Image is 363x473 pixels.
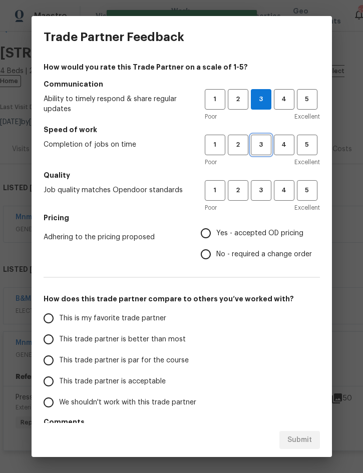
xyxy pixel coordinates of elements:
[59,355,189,366] span: This trade partner is par for the course
[205,112,217,122] span: Poor
[205,157,217,167] span: Poor
[298,139,316,151] span: 5
[251,89,271,110] button: 3
[205,89,225,110] button: 1
[274,135,294,155] button: 4
[251,94,271,105] span: 3
[251,180,271,201] button: 3
[294,112,320,122] span: Excellent
[294,203,320,213] span: Excellent
[44,30,184,44] h3: Trade Partner Feedback
[275,94,293,105] span: 4
[275,139,293,151] span: 4
[44,170,320,180] h5: Quality
[201,223,320,265] div: Pricing
[206,139,224,151] span: 1
[228,180,248,201] button: 2
[44,62,320,72] h4: How would you rate this Trade Partner on a scale of 1-5?
[252,139,270,151] span: 3
[251,135,271,155] button: 3
[44,79,320,89] h5: Communication
[228,89,248,110] button: 2
[44,294,320,304] h5: How does this trade partner compare to others you’ve worked with?
[206,185,224,196] span: 1
[216,249,312,260] span: No - required a change order
[205,180,225,201] button: 1
[205,135,225,155] button: 1
[229,139,247,151] span: 2
[298,185,316,196] span: 5
[274,89,294,110] button: 4
[274,180,294,201] button: 4
[44,185,189,195] span: Job quality matches Opendoor standards
[59,376,166,387] span: This trade partner is acceptable
[44,232,185,242] span: Adhering to the pricing proposed
[59,397,196,408] span: We shouldn't work with this trade partner
[297,89,317,110] button: 5
[252,185,270,196] span: 3
[229,94,247,105] span: 2
[228,135,248,155] button: 2
[44,140,189,150] span: Completion of jobs on time
[275,185,293,196] span: 4
[59,334,186,345] span: This trade partner is better than most
[59,313,166,324] span: This is my favorite trade partner
[206,94,224,105] span: 1
[44,417,320,427] h5: Comments
[297,135,317,155] button: 5
[44,308,320,413] div: How does this trade partner compare to others you’ve worked with?
[216,228,303,239] span: Yes - accepted OD pricing
[298,94,316,105] span: 5
[229,185,247,196] span: 2
[294,157,320,167] span: Excellent
[205,203,217,213] span: Poor
[44,213,320,223] h5: Pricing
[44,125,320,135] h5: Speed of work
[44,94,189,114] span: Ability to timely respond & share regular updates
[297,180,317,201] button: 5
